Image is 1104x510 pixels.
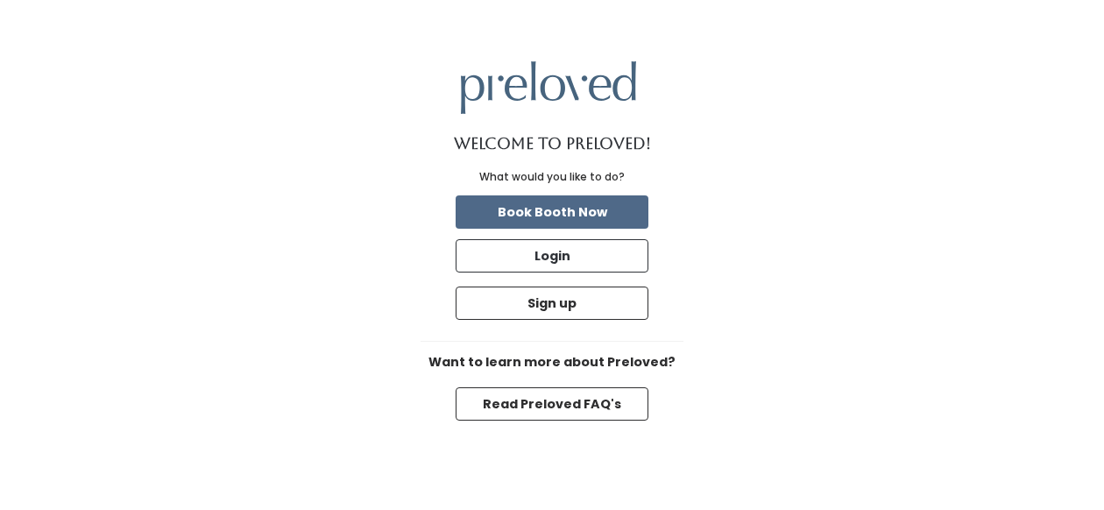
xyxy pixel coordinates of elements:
[479,169,625,185] div: What would you like to do?
[456,195,648,229] button: Book Booth Now
[456,287,648,320] button: Sign up
[452,236,652,276] a: Login
[456,239,648,273] button: Login
[456,387,648,421] button: Read Preloved FAQ's
[421,356,683,370] h6: Want to learn more about Preloved?
[454,135,651,152] h1: Welcome to Preloved!
[452,283,652,323] a: Sign up
[461,61,636,113] img: preloved logo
